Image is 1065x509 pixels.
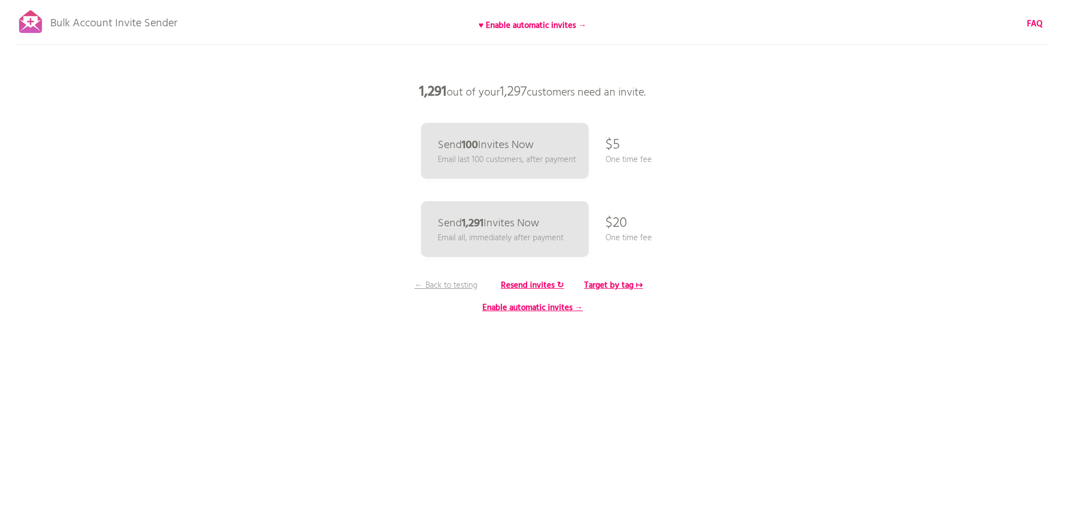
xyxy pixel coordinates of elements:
span: 1,297 [500,81,527,103]
b: Target by tag ↦ [584,279,643,292]
b: 100 [462,136,478,154]
p: Email last 100 customers, after payment [438,154,576,166]
b: Resend invites ↻ [501,279,564,292]
b: ♥ Enable automatic invites → [479,19,586,32]
p: One time fee [605,232,652,244]
b: 1,291 [462,215,484,232]
a: Send100Invites Now Email last 100 customers, after payment [421,123,589,179]
p: out of your customers need an invite. [365,75,700,109]
p: Bulk Account Invite Sender [50,7,177,35]
b: 1,291 [419,81,447,103]
p: Send Invites Now [438,140,534,151]
a: FAQ [1027,18,1043,30]
p: Email all, immediately after payment [438,232,564,244]
p: One time fee [605,154,652,166]
b: Enable automatic invites → [482,301,583,315]
b: FAQ [1027,17,1043,31]
p: ← Back to testing [404,279,488,292]
p: $20 [605,207,627,240]
p: Send Invites Now [438,218,539,229]
a: Send1,291Invites Now Email all, immediately after payment [421,201,589,257]
p: $5 [605,129,620,162]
